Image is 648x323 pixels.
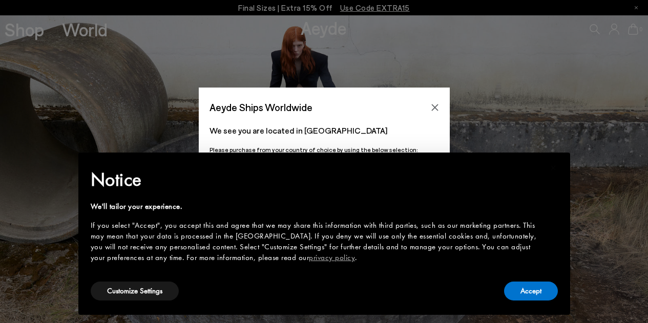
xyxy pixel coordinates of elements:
[91,282,179,300] button: Customize Settings
[210,98,312,116] span: Aeyde Ships Worldwide
[550,160,557,176] span: ×
[91,201,541,212] div: We'll tailor your experience.
[427,100,443,115] button: Close
[309,252,355,263] a: privacy policy
[91,166,541,193] h2: Notice
[210,124,439,137] p: We see you are located in [GEOGRAPHIC_DATA]
[504,282,558,300] button: Accept
[91,220,541,263] div: If you select "Accept", you accept this and agree that we may share this information with third p...
[541,156,566,180] button: Close this notice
